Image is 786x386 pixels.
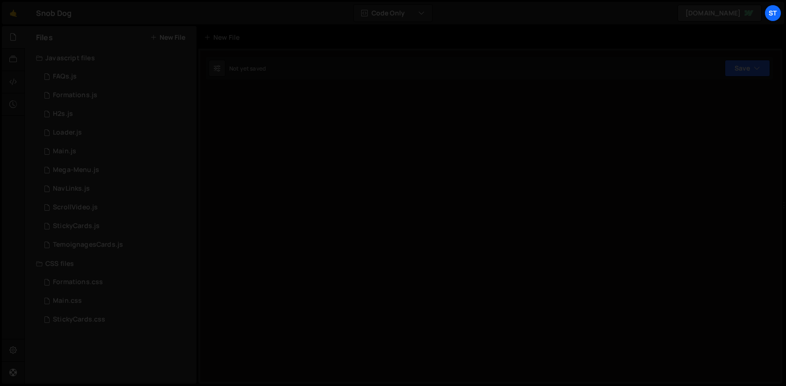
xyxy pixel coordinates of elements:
[2,2,25,24] a: 🤙
[25,49,196,67] div: Javascript files
[53,203,98,212] div: ScrollVideo.js
[36,273,196,292] div: 16673/45495.css
[764,5,781,21] a: St
[36,310,196,329] div: 16673/45832.css
[53,72,77,81] div: FAQs.js
[25,254,196,273] div: CSS files
[204,33,243,42] div: New File
[53,278,103,286] div: Formations.css
[53,166,99,174] div: Mega-Menu.js
[53,129,82,137] div: Loader.js
[36,161,196,179] div: 16673/45804.js
[36,67,196,86] div: 16673/45803.js
[53,297,82,305] div: Main.css
[677,5,762,21] a: [DOMAIN_NAME]
[150,34,185,41] button: New File
[53,185,90,193] div: NavLinks.js
[36,236,196,254] div: 16673/45899.js
[36,105,196,123] div: 16673/45490.js
[36,142,196,161] div: 16673/45489.js
[36,86,196,105] div: 16673/45493.js
[53,241,123,249] div: TemoignagesCards.js
[229,64,266,72] div: Not yet saved
[36,123,196,142] div: 16673/45801.js
[36,32,53,43] h2: Files
[53,110,73,118] div: H2s.js
[53,315,105,324] div: StickyCards.css
[36,292,196,310] div: 16673/45521.css
[36,217,196,236] div: 16673/45831.js
[725,60,770,77] button: Save
[53,222,100,230] div: StickyCards.js
[53,147,76,156] div: Main.js
[53,91,97,100] div: Formations.js
[354,5,432,21] button: Code Only
[36,198,196,217] div: 16673/45844.js
[36,7,72,19] div: Snob Dog
[36,179,196,198] div: 16673/45522.js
